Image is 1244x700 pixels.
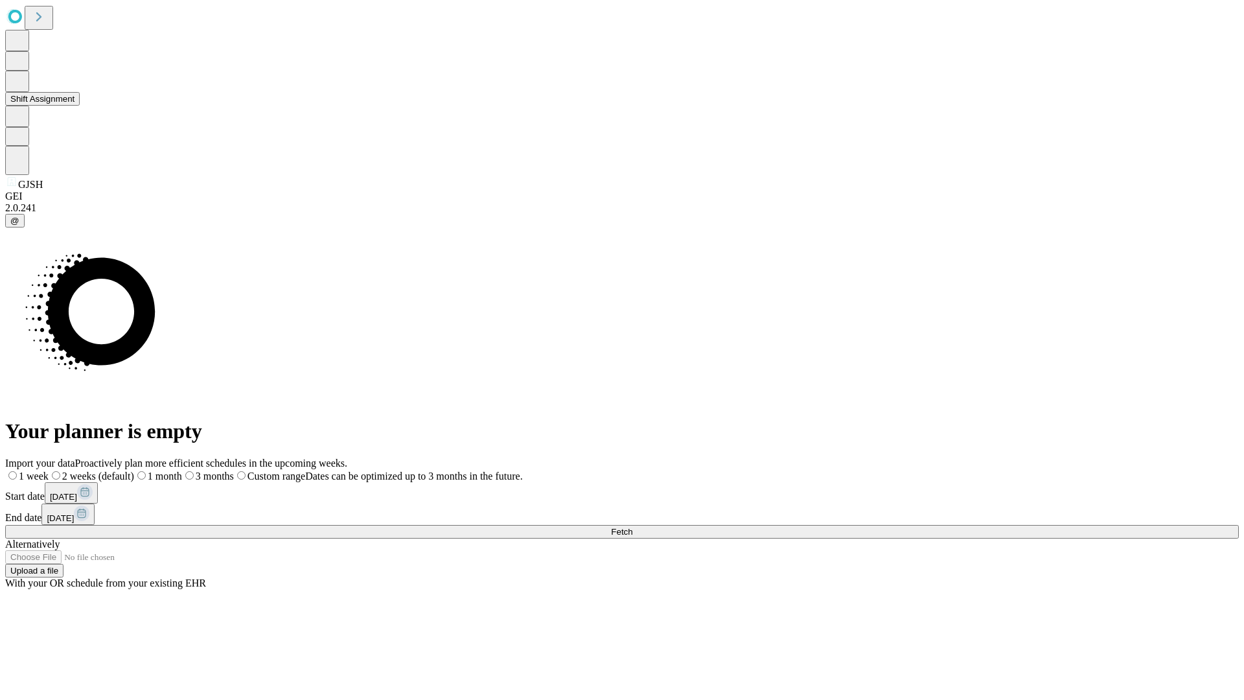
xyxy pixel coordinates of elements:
[52,471,60,480] input: 2 weeks (default)
[45,482,98,504] button: [DATE]
[8,471,17,480] input: 1 week
[248,471,305,482] span: Custom range
[148,471,182,482] span: 1 month
[50,492,77,502] span: [DATE]
[41,504,95,525] button: [DATE]
[5,202,1239,214] div: 2.0.241
[137,471,146,480] input: 1 month
[5,92,80,106] button: Shift Assignment
[75,458,347,469] span: Proactively plan more efficient schedules in the upcoming weeks.
[18,179,43,190] span: GJSH
[5,458,75,469] span: Import your data
[10,216,19,226] span: @
[5,525,1239,539] button: Fetch
[196,471,234,482] span: 3 months
[62,471,134,482] span: 2 weeks (default)
[47,513,74,523] span: [DATE]
[5,577,206,589] span: With your OR schedule from your existing EHR
[5,214,25,227] button: @
[5,191,1239,202] div: GEI
[305,471,522,482] span: Dates can be optimized up to 3 months in the future.
[5,504,1239,525] div: End date
[185,471,194,480] input: 3 months
[5,539,60,550] span: Alternatively
[5,482,1239,504] div: Start date
[611,527,632,537] span: Fetch
[237,471,246,480] input: Custom rangeDates can be optimized up to 3 months in the future.
[5,564,63,577] button: Upload a file
[5,419,1239,443] h1: Your planner is empty
[19,471,49,482] span: 1 week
